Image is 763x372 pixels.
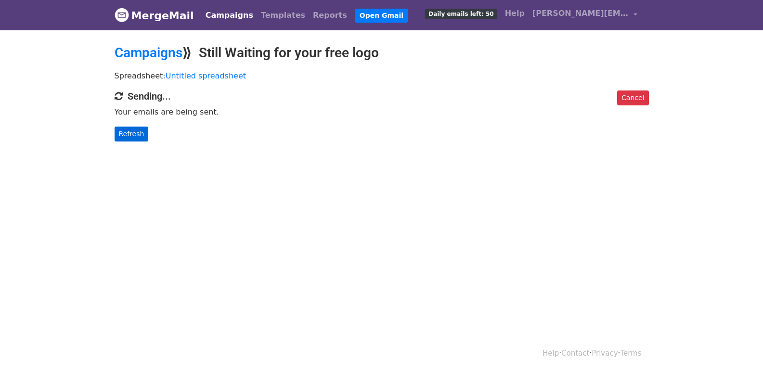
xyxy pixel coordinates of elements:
[620,349,641,358] a: Terms
[115,45,649,61] h2: ⟫ Still Waiting for your free logo
[715,326,763,372] iframe: Chat Widget
[115,90,649,102] h4: Sending...
[166,71,246,80] a: Untitled spreadsheet
[421,4,501,23] a: Daily emails left: 50
[309,6,351,25] a: Reports
[115,127,149,141] a: Refresh
[532,8,629,19] span: [PERSON_NAME][EMAIL_ADDRESS][DOMAIN_NAME]
[115,107,649,117] p: Your emails are being sent.
[543,349,559,358] a: Help
[425,9,497,19] span: Daily emails left: 50
[115,45,182,61] a: Campaigns
[202,6,257,25] a: Campaigns
[115,8,129,22] img: MergeMail logo
[355,9,408,23] a: Open Gmail
[561,349,589,358] a: Contact
[592,349,618,358] a: Privacy
[115,71,649,81] p: Spreadsheet:
[257,6,309,25] a: Templates
[115,5,194,26] a: MergeMail
[617,90,648,105] a: Cancel
[529,4,641,26] a: [PERSON_NAME][EMAIL_ADDRESS][DOMAIN_NAME]
[501,4,529,23] a: Help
